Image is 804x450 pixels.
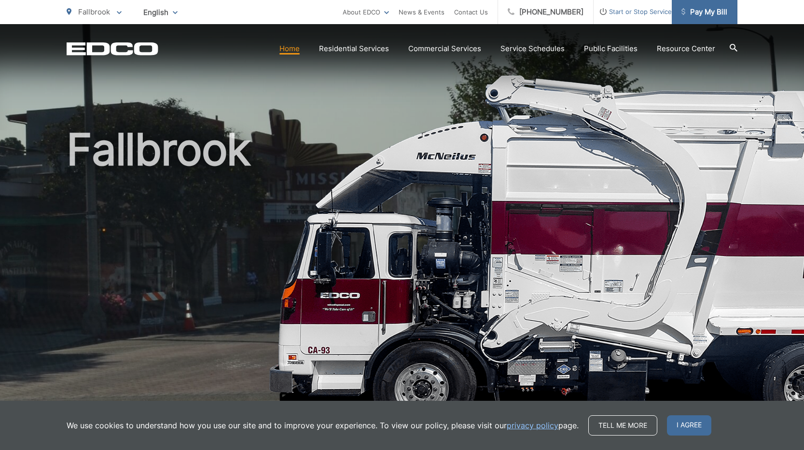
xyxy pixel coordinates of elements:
[681,6,727,18] span: Pay My Bill
[507,420,558,431] a: privacy policy
[343,6,389,18] a: About EDCO
[500,43,565,55] a: Service Schedules
[667,415,711,436] span: I agree
[408,43,481,55] a: Commercial Services
[67,125,737,431] h1: Fallbrook
[588,415,657,436] a: Tell me more
[279,43,300,55] a: Home
[319,43,389,55] a: Residential Services
[584,43,638,55] a: Public Facilities
[78,7,110,16] span: Fallbrook
[136,4,185,21] span: English
[454,6,488,18] a: Contact Us
[67,42,158,55] a: EDCD logo. Return to the homepage.
[67,420,579,431] p: We use cookies to understand how you use our site and to improve your experience. To view our pol...
[657,43,715,55] a: Resource Center
[399,6,444,18] a: News & Events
